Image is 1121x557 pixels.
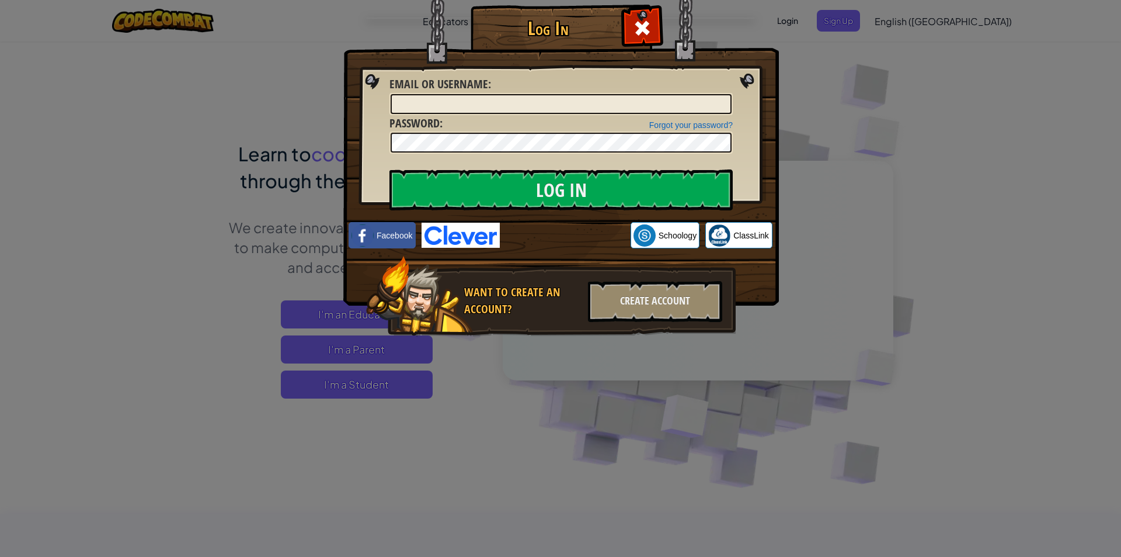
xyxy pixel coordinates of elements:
[377,230,412,241] span: Facebook
[389,76,491,93] label: :
[474,18,622,39] h1: Log In
[649,120,733,130] a: Forgot your password?
[351,224,374,247] img: facebook_small.png
[588,281,722,322] div: Create Account
[659,230,697,241] span: Schoology
[464,284,581,317] div: Want to create an account?
[708,224,730,247] img: classlink-logo-small.png
[500,223,631,248] iframe: ปุ่มลงชื่อเข้าใช้ด้วย Google
[422,223,500,248] img: clever-logo-blue.png
[389,115,443,132] label: :
[389,76,488,92] span: Email or Username
[389,169,733,210] input: Log In
[633,224,656,247] img: schoology.png
[733,230,769,241] span: ClassLink
[389,115,440,131] span: Password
